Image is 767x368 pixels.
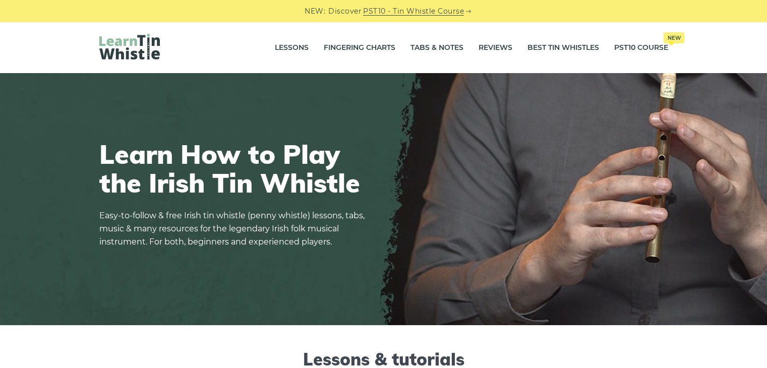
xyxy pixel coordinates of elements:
h1: Learn How to Play the Irish Tin Whistle [99,140,372,197]
a: Lessons [275,35,309,60]
a: PST10 CourseNew [614,35,668,60]
a: Fingering Charts [324,35,395,60]
span: New [664,32,684,43]
a: Best Tin Whistles [527,35,599,60]
a: Tabs & Notes [410,35,463,60]
a: Reviews [479,35,512,60]
p: Easy-to-follow & free Irish tin whistle (penny whistle) lessons, tabs, music & many resources for... [99,209,372,249]
img: LearnTinWhistle.com [99,34,160,59]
